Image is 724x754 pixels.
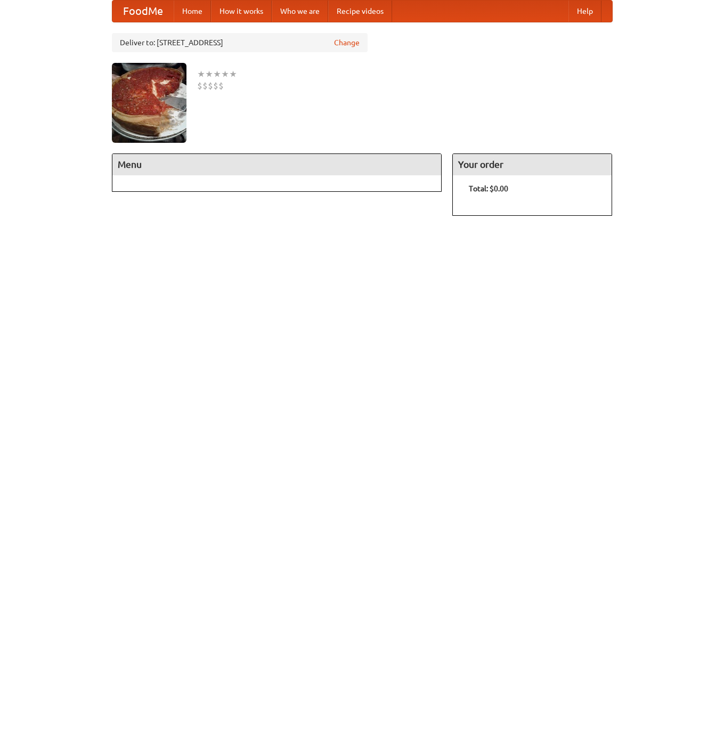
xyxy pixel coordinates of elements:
div: Deliver to: [STREET_ADDRESS] [112,33,368,52]
li: ★ [229,68,237,80]
a: How it works [211,1,272,22]
b: Total: $0.00 [469,184,508,193]
a: Recipe videos [328,1,392,22]
img: angular.jpg [112,63,186,143]
li: $ [202,80,208,92]
li: $ [213,80,218,92]
a: Change [334,37,360,48]
a: Who we are [272,1,328,22]
li: $ [218,80,224,92]
li: ★ [213,68,221,80]
h4: Your order [453,154,612,175]
li: ★ [205,68,213,80]
li: $ [197,80,202,92]
a: FoodMe [112,1,174,22]
a: Home [174,1,211,22]
h4: Menu [112,154,442,175]
a: Help [568,1,601,22]
li: ★ [197,68,205,80]
li: ★ [221,68,229,80]
li: $ [208,80,213,92]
